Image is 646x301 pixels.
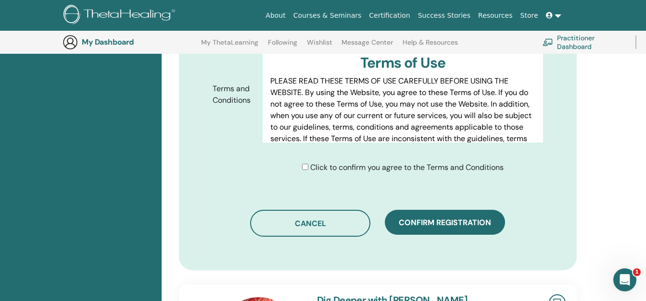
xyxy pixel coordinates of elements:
[295,218,326,229] span: Cancel
[633,268,641,276] span: 1
[270,75,535,168] p: PLEASE READ THESE TERMS OF USE CAREFULLY BEFORE USING THE WEBSITE. By using the Website, you agre...
[63,35,78,50] img: generic-user-icon.jpg
[63,5,178,26] img: logo.png
[290,7,366,24] a: Courses & Seminars
[205,80,263,109] label: Terms and Conditions
[262,7,289,24] a: About
[342,38,393,54] a: Message Center
[399,217,491,228] span: Confirm registration
[250,210,370,237] button: Cancel
[403,38,458,54] a: Help & Resources
[543,38,553,46] img: chalkboard-teacher.svg
[613,268,636,291] iframe: Intercom live chat
[82,37,178,47] h3: My Dashboard
[365,7,414,24] a: Certification
[543,32,624,53] a: Practitioner Dashboard
[270,54,535,72] h3: Terms of Use
[385,210,505,235] button: Confirm registration
[474,7,517,24] a: Resources
[414,7,474,24] a: Success Stories
[517,7,542,24] a: Store
[201,38,258,54] a: My ThetaLearning
[307,38,332,54] a: Wishlist
[268,38,297,54] a: Following
[310,162,504,172] span: Click to confirm you agree to the Terms and Conditions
